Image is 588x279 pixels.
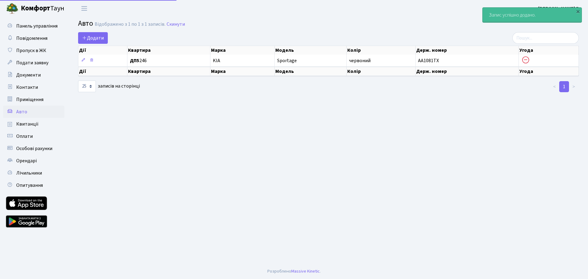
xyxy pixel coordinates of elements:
a: Скинути [167,21,185,27]
th: Модель [275,46,347,55]
input: Пошук... [512,32,579,44]
th: Марка [210,46,275,55]
div: Запис успішно додано. [483,8,582,22]
a: Квитанції [3,118,64,130]
label: записів на сторінці [78,81,140,92]
div: × [575,8,581,14]
th: Дії [78,67,127,76]
div: Відображено з 1 по 1 з 1 записів. [95,21,165,27]
span: Панель управління [16,23,58,29]
span: червоний [349,57,371,64]
a: 1 [559,81,569,92]
span: Авто [78,18,93,29]
a: [PERSON_NAME] В. [538,5,581,12]
span: Опитування [16,182,43,189]
th: Угода [519,46,579,55]
span: Подати заявку [16,59,48,66]
a: Лічильники [3,167,64,179]
span: Лічильники [16,170,42,176]
b: ДП5 [130,57,139,64]
th: Дії [78,46,127,55]
a: Повідомлення [3,32,64,44]
b: Комфорт [21,3,50,13]
span: Орендарі [16,157,37,164]
span: Пропуск в ЖК [16,47,46,54]
th: Марка [210,67,275,76]
span: Контакти [16,84,38,91]
span: Документи [16,72,41,78]
img: logo.png [6,2,18,15]
th: Угода [519,67,579,76]
a: Авто [3,106,64,118]
th: Квартира [127,67,210,76]
th: Колір [347,67,416,76]
span: Додати [82,35,104,41]
span: Sportage [277,57,297,64]
a: Орендарі [3,155,64,167]
span: Таун [21,3,64,14]
a: Опитування [3,179,64,191]
th: Колір [347,46,416,55]
th: Держ. номер [416,67,519,76]
button: Переключити навігацію [77,3,92,13]
span: Особові рахунки [16,145,52,152]
span: AA1081TX [418,57,439,64]
div: Розроблено . [267,268,321,275]
a: Контакти [3,81,64,93]
select: записів на сторінці [78,81,96,92]
a: Massive Kinetic [291,268,320,274]
span: Авто [16,108,27,115]
th: Квартира [127,46,210,55]
th: Модель [275,67,347,76]
span: Повідомлення [16,35,47,42]
span: Квитанції [16,121,39,127]
a: Пропуск в ЖК [3,44,64,57]
span: 246 [130,58,208,63]
a: Додати [78,32,108,44]
a: Документи [3,69,64,81]
a: Подати заявку [3,57,64,69]
a: Оплати [3,130,64,142]
span: Приміщення [16,96,43,103]
span: KIA [213,57,220,64]
a: Приміщення [3,93,64,106]
a: Особові рахунки [3,142,64,155]
a: Панель управління [3,20,64,32]
span: Оплати [16,133,33,140]
th: Держ. номер [416,46,519,55]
